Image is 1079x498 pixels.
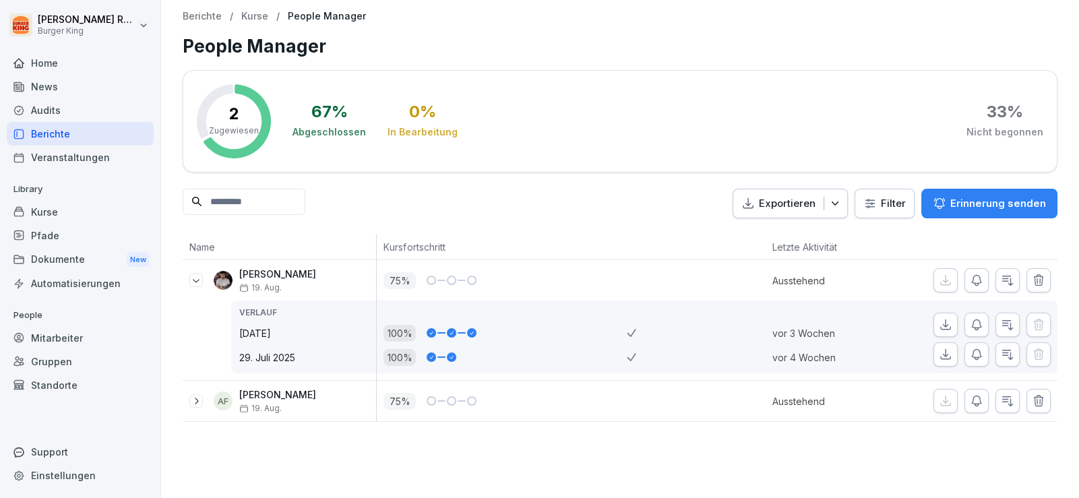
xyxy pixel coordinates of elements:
[966,125,1043,139] div: Nicht begonnen
[229,106,239,122] p: 2
[383,325,416,342] p: 100 %
[239,269,316,280] p: [PERSON_NAME]
[241,11,268,22] a: Kurse
[7,440,154,464] div: Support
[7,373,154,397] a: Standorte
[921,189,1057,218] button: Erinnerung senden
[383,393,416,410] p: 75 %
[183,33,1057,59] h1: People Manager
[855,189,914,218] button: Filter
[239,307,376,319] p: Verlauf
[383,240,613,254] p: Kursfortschritt
[772,274,887,288] p: Ausstehend
[276,11,280,22] p: /
[38,26,136,36] p: Burger King
[863,197,906,210] div: Filter
[230,11,233,22] p: /
[772,394,887,408] p: Ausstehend
[772,350,887,365] p: vor 4 Wochen
[239,350,376,365] p: 29. Juli 2025
[7,75,154,98] a: News
[7,247,154,272] a: DokumenteNew
[7,464,154,487] a: Einstellungen
[7,224,154,247] a: Pfade
[7,272,154,295] a: Automatisierungen
[7,305,154,326] p: People
[292,125,366,139] div: Abgeschlossen
[7,98,154,122] a: Audits
[214,271,233,290] img: tw5tnfnssutukm6nhmovzqwr.png
[214,392,233,410] div: AF
[239,404,282,413] span: 19. Aug.
[7,350,154,373] a: Gruppen
[183,11,222,22] a: Berichte
[987,104,1023,120] div: 33 %
[950,196,1046,211] p: Erinnerung senden
[7,247,154,272] div: Dokumente
[7,326,154,350] a: Mitarbeiter
[772,326,887,340] p: vor 3 Wochen
[239,326,376,340] p: [DATE]
[7,200,154,224] a: Kurse
[409,104,436,120] div: 0 %
[127,252,150,268] div: New
[189,240,369,254] p: Name
[388,125,458,139] div: In Bearbeitung
[7,51,154,75] a: Home
[772,240,880,254] p: Letzte Aktivität
[38,14,136,26] p: [PERSON_NAME] Rohrich
[383,349,416,366] p: 100 %
[7,179,154,200] p: Library
[383,272,416,289] p: 75 %
[311,104,348,120] div: 67 %
[209,125,259,137] p: Zugewiesen
[733,189,848,219] button: Exportieren
[239,283,282,292] span: 19. Aug.
[7,122,154,146] a: Berichte
[239,390,316,401] p: [PERSON_NAME]
[759,196,815,212] p: Exportieren
[7,146,154,169] a: Veranstaltungen
[288,11,366,22] p: People Manager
